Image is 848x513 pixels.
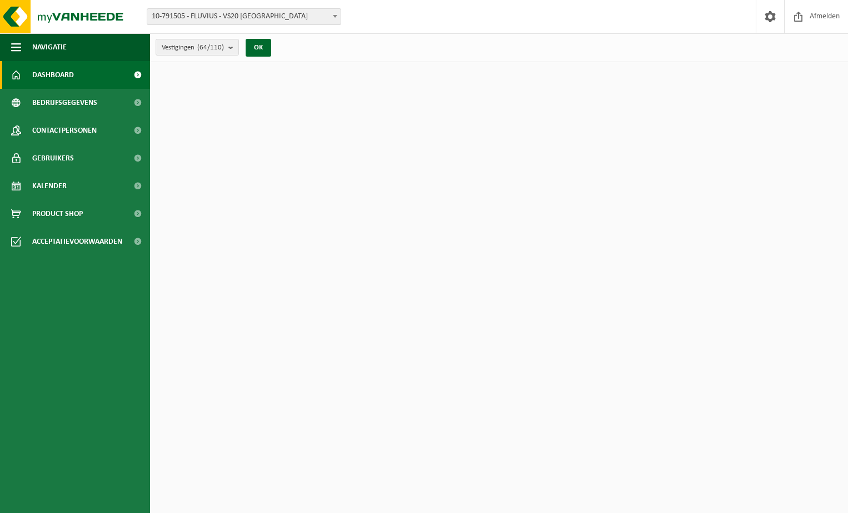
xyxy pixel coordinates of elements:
span: Bedrijfsgegevens [32,89,97,117]
span: Vestigingen [162,39,224,56]
button: OK [246,39,271,57]
count: (64/110) [197,44,224,51]
span: Kalender [32,172,67,200]
span: Gebruikers [32,144,74,172]
button: Vestigingen(64/110) [156,39,239,56]
span: Dashboard [32,61,74,89]
span: Contactpersonen [32,117,97,144]
span: Acceptatievoorwaarden [32,228,122,255]
span: 10-791505 - FLUVIUS - VS20 ANTWERPEN [147,8,341,25]
span: Navigatie [32,33,67,61]
span: Product Shop [32,200,83,228]
span: 10-791505 - FLUVIUS - VS20 ANTWERPEN [147,9,341,24]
